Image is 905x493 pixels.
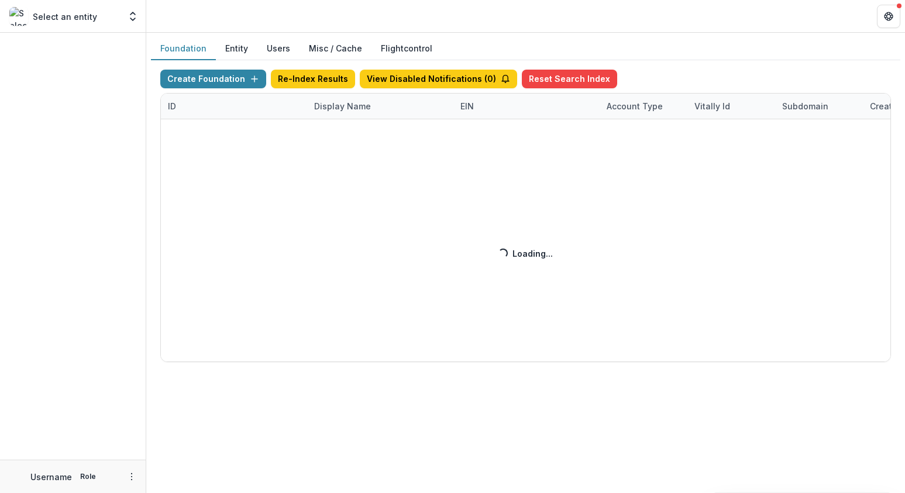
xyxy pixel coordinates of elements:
[9,7,28,26] img: Select an entity
[381,42,432,54] a: Flightcontrol
[151,37,216,60] button: Foundation
[30,471,72,483] p: Username
[877,5,900,28] button: Get Help
[216,37,257,60] button: Entity
[300,37,371,60] button: Misc / Cache
[125,5,141,28] button: Open entity switcher
[125,470,139,484] button: More
[77,471,99,482] p: Role
[257,37,300,60] button: Users
[33,11,97,23] p: Select an entity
